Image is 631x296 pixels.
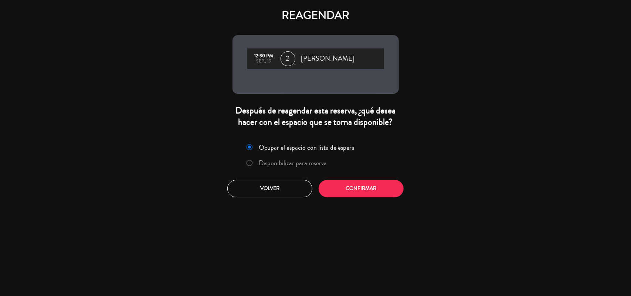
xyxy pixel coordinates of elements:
span: [PERSON_NAME] [301,53,355,64]
button: Volver [227,180,312,197]
div: Después de reagendar esta reserva, ¿qué desea hacer con el espacio que se torna disponible? [233,105,399,128]
label: Ocupar el espacio con lista de espera [259,144,354,151]
span: 2 [281,51,295,66]
div: sep., 19 [251,59,277,64]
h4: REAGENDAR [233,9,399,22]
button: Confirmar [319,180,404,197]
div: 12:30 PM [251,54,277,59]
label: Disponibilizar para reserva [259,160,327,166]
